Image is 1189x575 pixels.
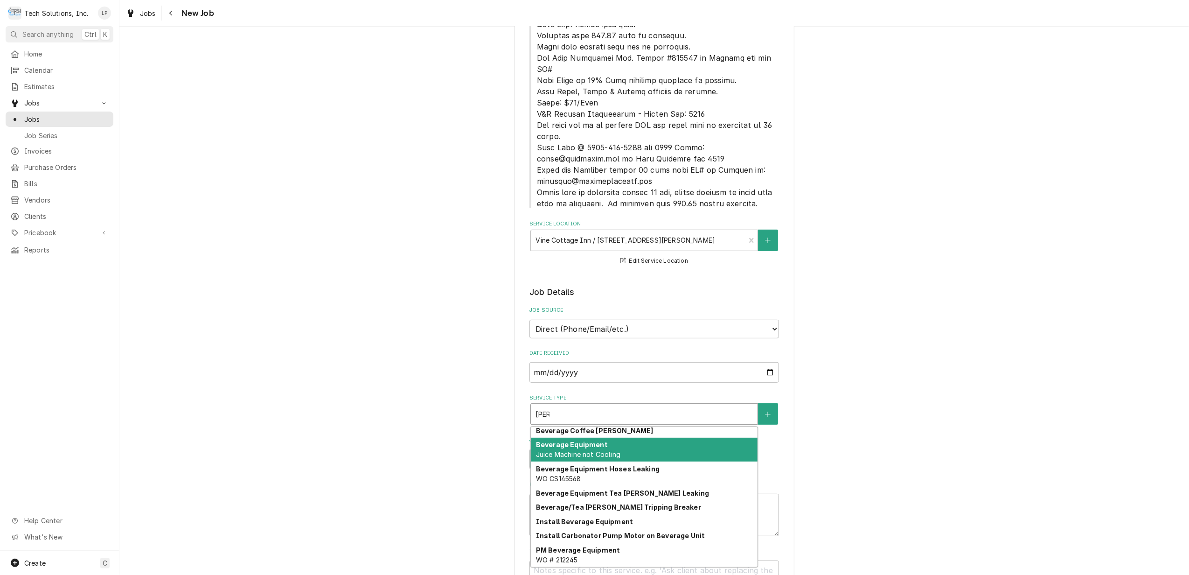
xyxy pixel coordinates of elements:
a: Bills [6,176,113,191]
a: Jobs [6,112,113,127]
a: Go to What's New [6,529,113,545]
strong: PM Beverage Equipment [536,546,620,554]
div: LP [98,7,111,20]
div: Service Location [529,220,779,266]
span: C [103,558,107,568]
span: Job Series [24,131,109,140]
span: Clients [24,211,109,221]
span: Search anything [22,29,74,39]
strong: Beverage Equipment Tea [PERSON_NAME] Leaking [536,489,709,497]
label: Reason For Call [529,481,779,489]
span: Reports [24,245,109,255]
a: Job Series [6,128,113,143]
button: Navigate back [164,6,179,21]
a: Go to Help Center [6,513,113,528]
a: Go to Jobs [6,95,113,111]
span: Jobs [24,98,95,108]
a: Jobs [122,6,160,21]
a: Purchase Orders [6,160,113,175]
div: Job Type [529,436,779,470]
a: Vendors [6,192,113,208]
div: Lisa Paschal's Avatar [98,7,111,20]
label: Technician Instructions [529,547,779,555]
button: Create New Location [758,230,778,251]
label: Job Source [529,307,779,314]
div: T [8,7,21,20]
label: Service Type [529,394,779,402]
label: Service Location [529,220,779,228]
label: Job Type [529,436,779,444]
svg: Create New Service [765,411,771,418]
a: Go to Pricebook [6,225,113,240]
a: Invoices [6,143,113,159]
a: Clients [6,209,113,224]
a: Home [6,46,113,62]
button: Search anythingCtrlK [6,26,113,42]
div: Reason For Call [529,481,779,536]
strong: Install Beverage Equipment [536,518,633,526]
div: Tech Solutions, Inc.'s Avatar [8,7,21,20]
span: Pricebook [24,228,95,238]
span: New Job [179,7,214,20]
label: Date Received [529,350,779,357]
div: Job Source [529,307,779,338]
button: Create New Service [758,403,778,425]
span: Calendar [24,65,109,75]
strong: Beverage Equipment Hoses Leaking [536,465,660,473]
span: WO CS145568 [536,475,581,483]
legend: Job Details [529,286,779,298]
div: Tech Solutions, Inc. [24,8,88,18]
span: Create [24,559,46,567]
span: K [103,29,107,39]
div: Service Type [529,394,779,425]
span: Jobs [140,8,156,18]
strong: Beverage Equipment [536,441,608,449]
div: Date Received [529,350,779,383]
span: Juice Machine not Cooling [536,450,620,458]
span: Estimates [24,82,109,91]
span: Home [24,49,109,59]
a: Estimates [6,79,113,94]
a: Calendar [6,63,113,78]
svg: Create New Location [765,237,771,244]
strong: Beverage/Tea [PERSON_NAME] Tripping Breaker [536,503,701,511]
span: WO # 212245 [536,556,578,564]
span: What's New [24,532,108,542]
span: Invoices [24,146,109,156]
span: Jobs [24,114,109,124]
span: Help Center [24,516,108,526]
strong: Install Carbonator Pump Motor on Beverage Unit [536,532,705,540]
span: Bills [24,179,109,189]
input: yyyy-mm-dd [529,362,779,383]
span: Ctrl [84,29,97,39]
span: Purchase Orders [24,162,109,172]
button: Edit Service Location [619,255,689,267]
span: Vendors [24,195,109,205]
strong: Beverage Coffee [PERSON_NAME] [536,427,654,435]
a: Reports [6,242,113,258]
